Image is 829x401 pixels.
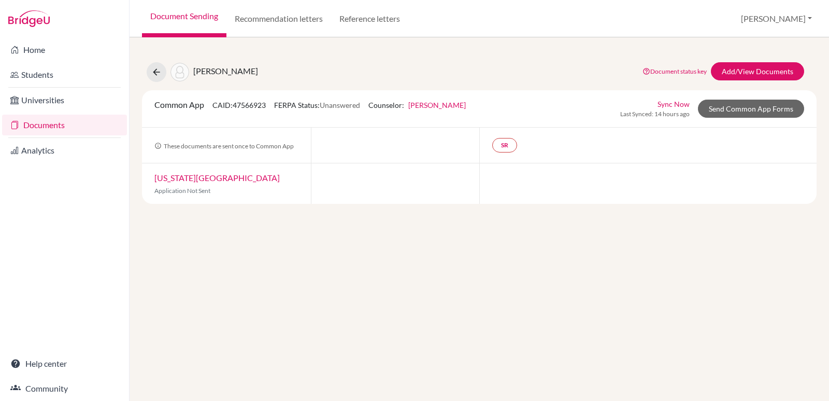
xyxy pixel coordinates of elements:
span: Counselor: [368,101,466,109]
a: Send Common App Forms [698,100,804,118]
a: SR [492,138,517,153]
a: Students [2,64,127,85]
a: Documents [2,115,127,135]
span: Last Synced: 14 hours ago [620,109,690,119]
img: Bridge-U [8,10,50,27]
a: Help center [2,353,127,374]
span: CAID: 47566923 [212,101,266,109]
a: Sync Now [658,99,690,109]
span: [PERSON_NAME] [193,66,258,76]
span: Application Not Sent [154,187,210,195]
span: Common App [154,100,204,109]
span: These documents are sent once to Common App [154,142,294,150]
span: Unanswered [320,101,360,109]
a: [US_STATE][GEOGRAPHIC_DATA] [154,173,280,183]
a: Analytics [2,140,127,161]
a: [PERSON_NAME] [408,101,466,109]
a: Document status key [642,67,707,75]
button: [PERSON_NAME] [736,9,817,29]
a: Add/View Documents [711,62,804,80]
span: FERPA Status: [274,101,360,109]
a: Home [2,39,127,60]
a: Universities [2,90,127,110]
a: Community [2,378,127,399]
